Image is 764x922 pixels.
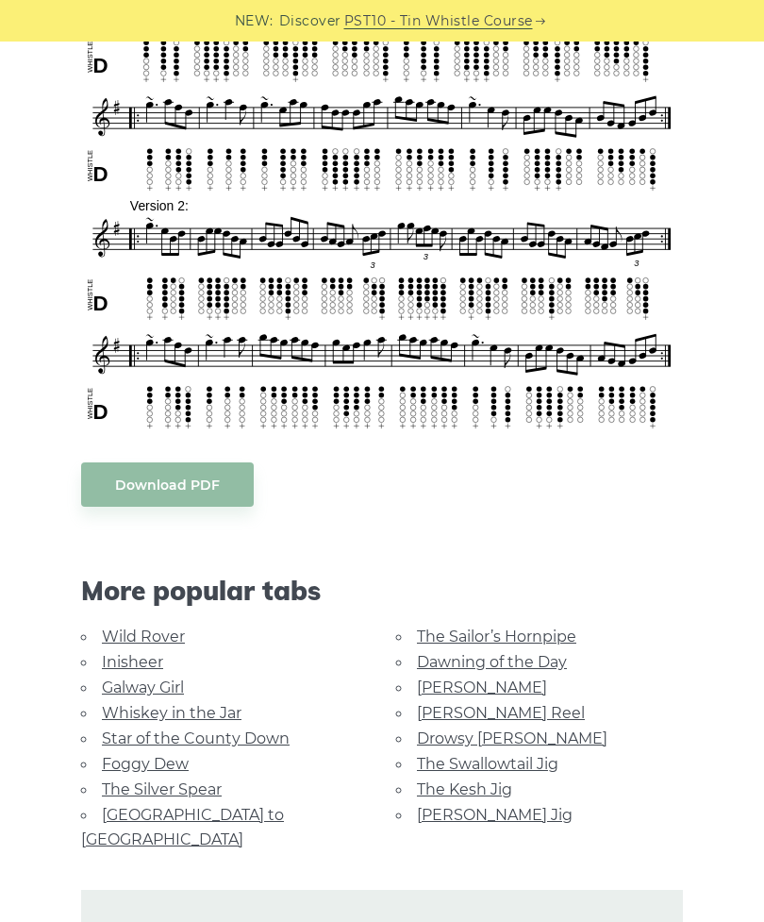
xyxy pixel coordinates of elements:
[344,10,533,32] a: PST10 - Tin Whistle Course
[102,729,290,747] a: Star of the County Down
[102,628,185,645] a: Wild Rover
[417,704,585,722] a: [PERSON_NAME] Reel
[417,679,547,696] a: [PERSON_NAME]
[102,780,222,798] a: The Silver Spear
[81,575,683,607] span: More popular tabs
[417,806,573,824] a: [PERSON_NAME] Jig
[102,755,189,773] a: Foggy Dew
[102,679,184,696] a: Galway Girl
[102,704,241,722] a: Whiskey in the Jar
[417,653,567,671] a: Dawning of the Day
[417,780,512,798] a: The Kesh Jig
[417,755,558,773] a: The Swallowtail Jig
[417,628,576,645] a: The Sailor’s Hornpipe
[102,653,163,671] a: Inisheer
[81,806,284,848] a: [GEOGRAPHIC_DATA] to [GEOGRAPHIC_DATA]
[279,10,341,32] span: Discover
[235,10,274,32] span: NEW:
[81,462,254,507] a: Download PDF
[417,729,607,747] a: Drowsy [PERSON_NAME]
